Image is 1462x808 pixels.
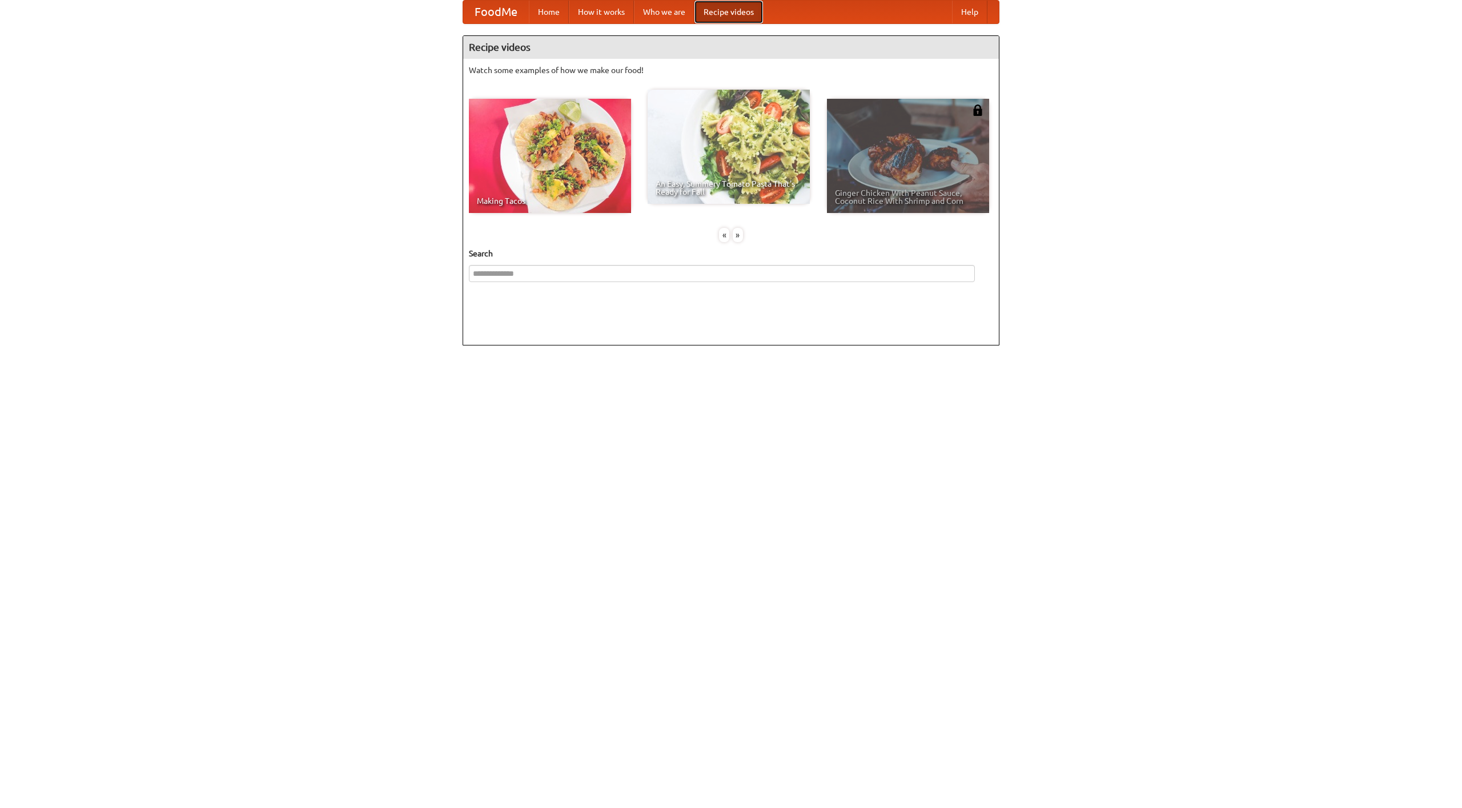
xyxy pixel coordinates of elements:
a: Making Tacos [469,99,631,213]
h4: Recipe videos [463,36,999,59]
a: Who we are [634,1,694,23]
span: Making Tacos [477,197,623,205]
a: Home [529,1,569,23]
div: » [733,228,743,242]
a: Recipe videos [694,1,763,23]
img: 483408.png [972,104,983,116]
a: Help [952,1,987,23]
a: How it works [569,1,634,23]
span: An Easy, Summery Tomato Pasta That's Ready for Fall [656,180,802,196]
a: FoodMe [463,1,529,23]
div: « [719,228,729,242]
h5: Search [469,248,993,259]
p: Watch some examples of how we make our food! [469,65,993,76]
a: An Easy, Summery Tomato Pasta That's Ready for Fall [648,90,810,204]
